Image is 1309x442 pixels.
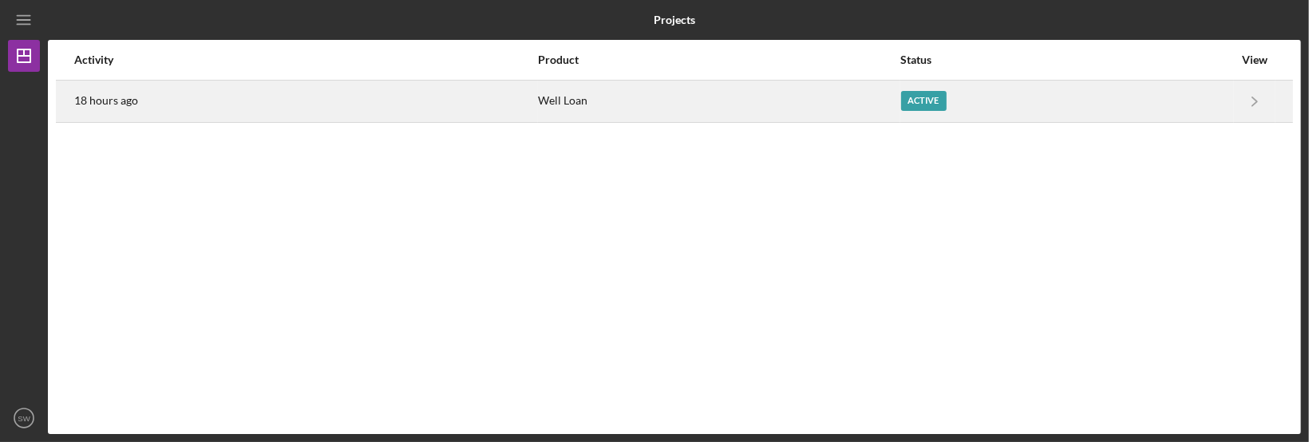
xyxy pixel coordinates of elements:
[1235,53,1275,66] div: View
[74,94,138,107] time: 2025-08-25 17:50
[901,53,1233,66] div: Status
[539,53,900,66] div: Product
[901,91,947,111] div: Active
[74,53,537,66] div: Activity
[539,81,900,121] div: Well Loan
[654,14,695,26] b: Projects
[18,414,30,423] text: SW
[8,402,40,434] button: SW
